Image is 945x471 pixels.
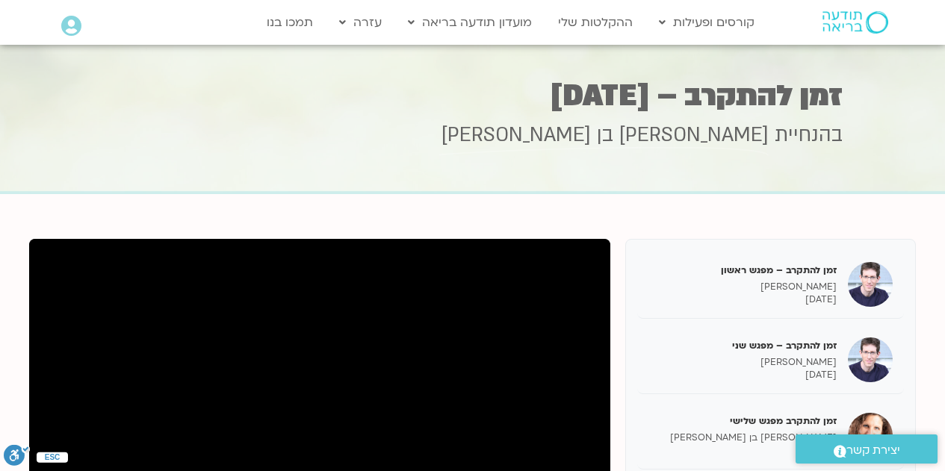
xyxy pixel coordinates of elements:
span: בהנחיית [775,122,843,149]
a: קורסים ופעילות [651,8,762,37]
a: תמכו בנו [259,8,320,37]
h5: זמן להתקרב – מפגש שני [648,339,837,352]
a: יצירת קשר [796,434,938,464]
p: [DATE] [648,369,837,381]
p: [DATE] [648,444,837,457]
a: ההקלטות שלי [551,8,640,37]
img: זמן להתקרב מפגש שלישי [848,413,893,458]
h5: זמן להתקרב – מפגש ראשון [648,263,837,277]
img: זמן להתקרב – מפגש ראשון [848,262,893,307]
h1: זמן להתקרב – [DATE] [103,81,843,110]
img: תודעה בריאה [822,11,888,34]
img: זמן להתקרב – מפגש שני [848,337,893,382]
span: יצירת קשר [846,440,900,461]
p: [PERSON_NAME] [648,281,837,293]
h5: זמן להתקרב מפגש שלישי [648,414,837,428]
p: [DATE] [648,293,837,306]
p: [PERSON_NAME] בן [PERSON_NAME] [648,431,837,444]
a: עזרה [332,8,389,37]
p: [PERSON_NAME] [648,356,837,369]
a: מועדון תודעה בריאה [400,8,539,37]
